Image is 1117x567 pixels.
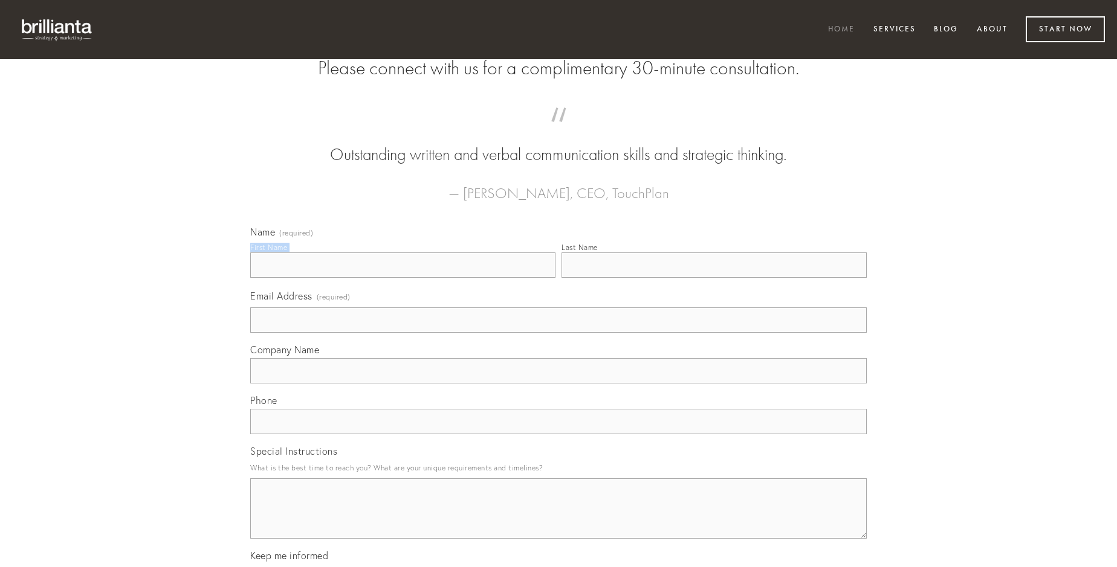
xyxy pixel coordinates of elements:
[250,226,275,238] span: Name
[250,445,337,457] span: Special Instructions
[926,20,966,40] a: Blog
[317,289,351,305] span: (required)
[250,290,312,302] span: Email Address
[866,20,924,40] a: Services
[270,120,847,167] blockquote: Outstanding written and verbal communication skills and strategic thinking.
[250,549,328,562] span: Keep me informed
[270,167,847,205] figcaption: — [PERSON_NAME], CEO, TouchPlan
[820,20,863,40] a: Home
[250,394,277,406] span: Phone
[562,243,598,252] div: Last Name
[1026,16,1105,42] a: Start Now
[12,12,103,47] img: brillianta - research, strategy, marketing
[279,229,313,237] span: (required)
[250,57,867,80] h2: Please connect with us for a complimentary 30-minute consultation.
[250,460,867,476] p: What is the best time to reach you? What are your unique requirements and timelines?
[270,120,847,143] span: “
[250,344,319,356] span: Company Name
[969,20,1015,40] a: About
[250,243,287,252] div: First Name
